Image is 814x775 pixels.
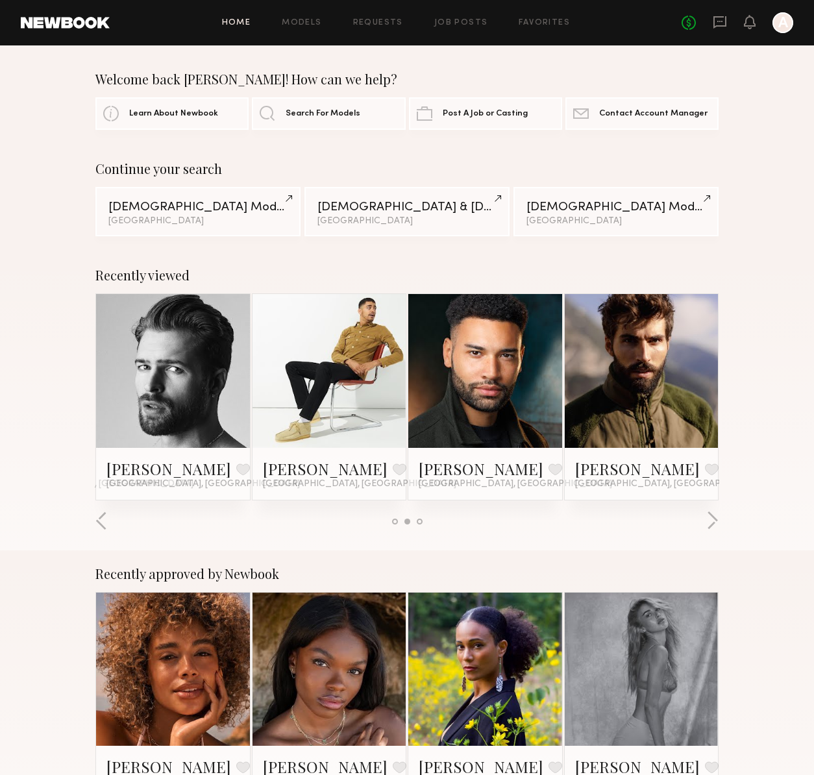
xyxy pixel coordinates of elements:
a: Job Posts [434,19,488,27]
a: [DEMOGRAPHIC_DATA] Models[GEOGRAPHIC_DATA] [513,187,719,236]
a: Post A Job or Casting [409,97,562,130]
div: Continue your search [95,161,719,177]
span: [GEOGRAPHIC_DATA], [GEOGRAPHIC_DATA] [575,479,769,489]
a: Models [282,19,321,27]
div: [GEOGRAPHIC_DATA] [526,217,706,226]
span: Contact Account Manager [599,110,708,118]
div: [DEMOGRAPHIC_DATA] & [DEMOGRAPHIC_DATA] Models [317,201,497,214]
span: [GEOGRAPHIC_DATA], [GEOGRAPHIC_DATA] [419,479,612,489]
span: [GEOGRAPHIC_DATA], [GEOGRAPHIC_DATA] [106,479,300,489]
a: Favorites [519,19,570,27]
a: [PERSON_NAME] [419,458,543,479]
div: Recently viewed [95,267,719,283]
a: Learn About Newbook [95,97,249,130]
div: [GEOGRAPHIC_DATA] [317,217,497,226]
div: [DEMOGRAPHIC_DATA] Models [526,201,706,214]
a: Home [222,19,251,27]
div: [DEMOGRAPHIC_DATA] Models [108,201,288,214]
a: Requests [353,19,403,27]
a: [PERSON_NAME] [106,458,231,479]
a: [DEMOGRAPHIC_DATA] Models[GEOGRAPHIC_DATA] [95,187,301,236]
div: [GEOGRAPHIC_DATA] [108,217,288,226]
a: A [772,12,793,33]
a: [DEMOGRAPHIC_DATA] & [DEMOGRAPHIC_DATA] Models[GEOGRAPHIC_DATA] [304,187,510,236]
span: Post A Job or Casting [443,110,528,118]
a: [PERSON_NAME] [263,458,388,479]
span: Learn About Newbook [129,110,218,118]
div: Recently approved by Newbook [95,566,719,582]
a: Search For Models [252,97,405,130]
span: Search For Models [286,110,360,118]
a: [PERSON_NAME] [575,458,700,479]
div: Welcome back [PERSON_NAME]! How can we help? [95,71,719,87]
span: [GEOGRAPHIC_DATA], [GEOGRAPHIC_DATA] [263,479,456,489]
a: Contact Account Manager [565,97,719,130]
